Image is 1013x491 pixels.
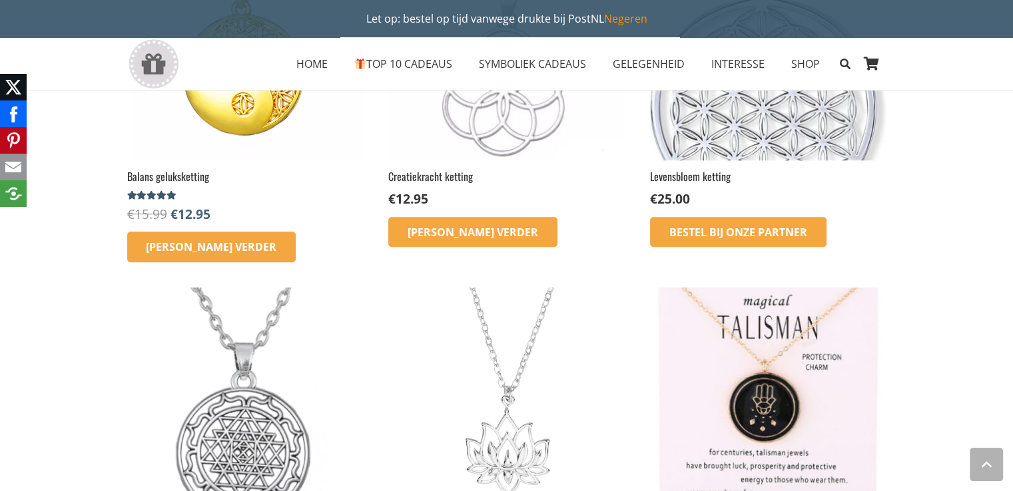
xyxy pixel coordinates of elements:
[127,205,167,223] bdi: 15.99
[599,47,698,81] a: GELEGENHEIDGELEGENHEID Menu
[355,59,366,69] img: 🎁
[604,11,647,26] a: Negeren
[283,47,341,81] a: HOMEHOME Menu
[698,47,778,81] a: INTERESSEINTERESSE Menu
[650,217,827,247] a: Bestel bij onze Partner
[650,190,690,208] bdi: 25.00
[170,205,178,223] span: €
[127,190,178,201] div: Gewaardeerd 5.00 uit 5
[296,57,328,71] span: HOME
[388,217,557,247] a: Lees meer over “Creatiekracht ketting”
[791,57,820,71] span: SHOP
[833,47,856,81] a: Zoeken
[650,169,886,184] h2: Levensbloem ketting
[466,47,599,81] a: SYMBOLIEK CADEAUSSYMBOLIEK CADEAUS Menu
[778,47,833,81] a: SHOPSHOP Menu
[170,205,210,223] bdi: 12.95
[354,57,452,71] span: TOP 10 CADEAUS
[127,232,296,262] a: Lees meer over “Balans geluksketting”
[479,57,586,71] span: SYMBOLIEK CADEAUS
[388,190,396,208] span: €
[613,57,685,71] span: GELEGENHEID
[127,190,178,201] span: Gewaardeerd uit 5
[970,448,1003,481] a: Terug naar top
[711,57,765,71] span: INTERESSE
[127,39,180,89] a: gift-box-icon-grey-inspirerendwinkelen
[388,169,624,184] h2: Creatiekracht ketting
[650,190,657,208] span: €
[127,205,135,223] span: €
[127,169,363,184] h2: Balans geluksketting
[857,37,886,90] a: Winkelwagen
[388,190,428,208] bdi: 12.95
[341,47,466,81] a: 🎁TOP 10 CADEAUS🎁 TOP 10 CADEAUS Menu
